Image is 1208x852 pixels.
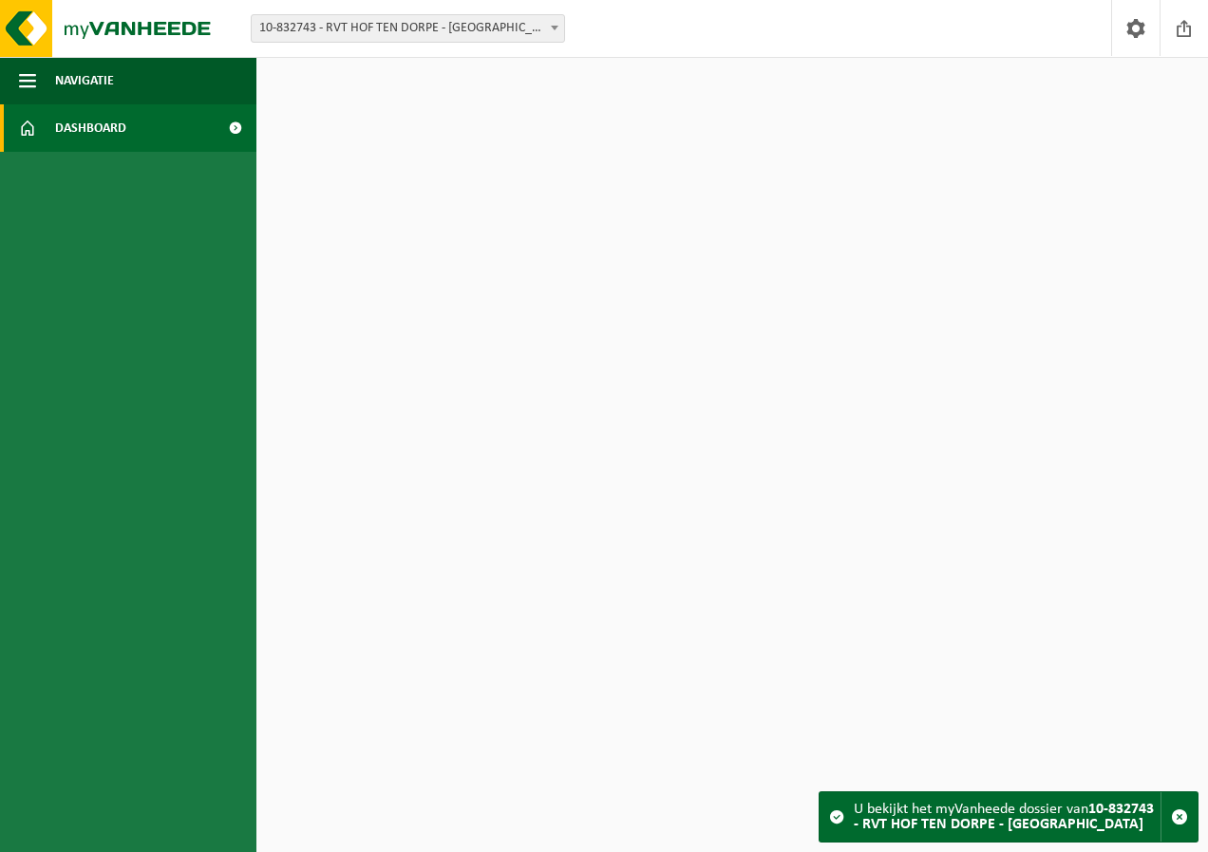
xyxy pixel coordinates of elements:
[251,14,565,43] span: 10-832743 - RVT HOF TEN DORPE - WOMMELGEM
[252,15,564,42] span: 10-832743 - RVT HOF TEN DORPE - WOMMELGEM
[854,792,1161,842] div: U bekijkt het myVanheede dossier van
[55,104,126,152] span: Dashboard
[854,802,1154,832] strong: 10-832743 - RVT HOF TEN DORPE - [GEOGRAPHIC_DATA]
[55,57,114,104] span: Navigatie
